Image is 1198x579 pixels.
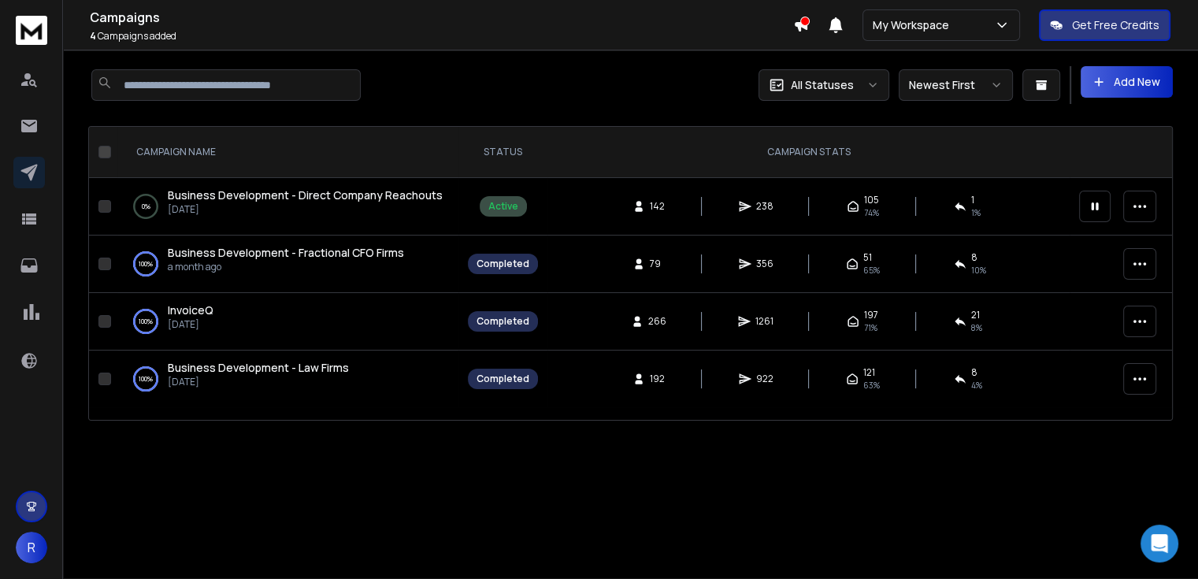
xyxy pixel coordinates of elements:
span: 192 [650,373,666,385]
span: Business Development - Law Firms [168,360,349,375]
p: My Workspace [873,17,955,33]
th: CAMPAIGN NAME [117,127,458,178]
span: 1261 [755,315,773,328]
td: 100%Business Development - Law Firms[DATE] [117,351,458,408]
span: 8 % [971,321,982,334]
button: R [16,532,47,563]
span: InvoiceQ [168,302,213,317]
span: Business Development - Fractional CFO Firms [168,245,404,260]
div: Completed [477,258,529,270]
span: 4 % [971,379,982,392]
img: logo [16,16,47,45]
p: All Statuses [791,77,854,93]
span: 266 [648,315,666,328]
td: 100%Business Development - Fractional CFO Firmsa month ago [117,236,458,293]
span: 63 % [863,379,880,392]
p: a month ago [168,261,404,273]
span: 10 % [971,264,986,277]
td: 100%InvoiceQ[DATE] [117,293,458,351]
span: 71 % [864,321,877,334]
button: Get Free Credits [1039,9,1170,41]
div: Open Intercom Messenger [1141,525,1178,562]
h1: Campaigns [90,8,793,27]
span: 238 [756,200,773,213]
span: 74 % [864,206,879,219]
p: [DATE] [168,318,213,331]
th: CAMPAIGN STATS [547,127,1070,178]
p: 100 % [139,256,153,272]
p: 100 % [139,371,153,387]
div: Completed [477,315,529,328]
span: 65 % [863,264,880,277]
button: Newest First [899,69,1013,101]
p: 0 % [142,199,150,214]
span: 1 [971,194,974,206]
td: 0%Business Development - Direct Company Reachouts[DATE] [117,178,458,236]
span: 4 [90,29,96,43]
p: [DATE] [168,203,443,216]
span: 197 [864,309,878,321]
th: STATUS [458,127,547,178]
a: InvoiceQ [168,302,213,318]
span: 21 [971,309,980,321]
span: Business Development - Direct Company Reachouts [168,187,443,202]
span: 922 [756,373,773,385]
button: Add New [1081,66,1173,98]
span: 142 [650,200,666,213]
span: 79 [650,258,666,270]
span: 51 [863,251,872,264]
p: Get Free Credits [1072,17,1159,33]
span: 8 [971,366,977,379]
a: Business Development - Law Firms [168,360,349,376]
p: [DATE] [168,376,349,388]
span: 8 [971,251,977,264]
span: 105 [864,194,879,206]
span: 1 % [971,206,981,219]
p: 100 % [139,314,153,329]
span: 356 [756,258,773,270]
a: Business Development - Fractional CFO Firms [168,245,404,261]
div: Completed [477,373,529,385]
a: Business Development - Direct Company Reachouts [168,187,443,203]
div: Active [488,200,518,213]
p: Campaigns added [90,30,793,43]
span: 121 [863,366,875,379]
